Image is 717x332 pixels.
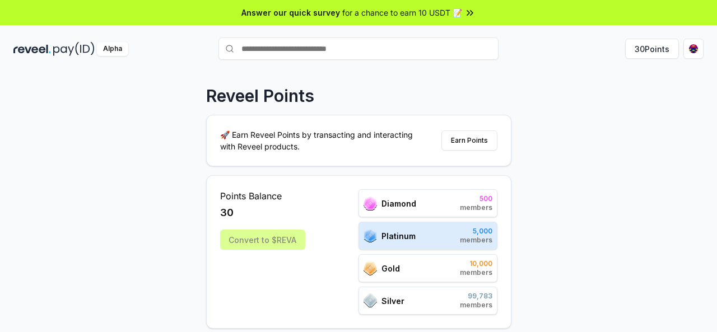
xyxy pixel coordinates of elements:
[381,295,404,307] span: Silver
[364,197,377,211] img: ranks_icon
[460,203,492,212] span: members
[460,236,492,245] span: members
[460,194,492,203] span: 500
[460,292,492,301] span: 99,783
[220,189,305,203] span: Points Balance
[53,42,95,56] img: pay_id
[206,86,314,106] p: Reveel Points
[220,205,234,221] span: 30
[381,198,416,209] span: Diamond
[342,7,462,18] span: for a chance to earn 10 USDT 📝
[364,293,377,308] img: ranks_icon
[460,259,492,268] span: 10,000
[460,227,492,236] span: 5,000
[381,230,416,242] span: Platinum
[364,261,377,275] img: ranks_icon
[13,42,51,56] img: reveel_dark
[364,228,377,243] img: ranks_icon
[441,130,497,151] button: Earn Points
[625,39,679,59] button: 30Points
[381,263,400,274] span: Gold
[241,7,340,18] span: Answer our quick survey
[460,301,492,310] span: members
[460,268,492,277] span: members
[97,42,128,56] div: Alpha
[220,129,422,152] p: 🚀 Earn Reveel Points by transacting and interacting with Reveel products.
